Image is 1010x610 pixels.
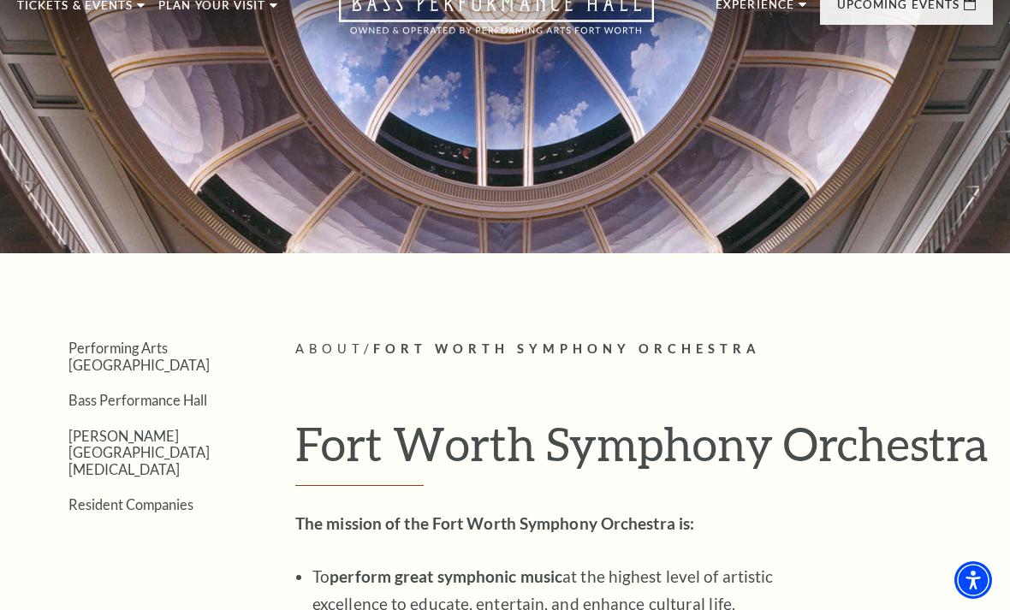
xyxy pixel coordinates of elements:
strong: The mission of the Fort Worth Symphony Orchestra is: [295,513,694,533]
p: / [295,339,993,360]
h1: Fort Worth Symphony Orchestra [295,416,993,486]
a: Performing Arts [GEOGRAPHIC_DATA] [68,340,210,372]
a: Resident Companies [68,496,193,512]
strong: perform great symphonic music [330,566,562,586]
a: Bass Performance Hall [68,392,207,408]
span: About [295,341,364,356]
span: Fort Worth Symphony Orchestra [373,341,760,356]
a: [PERSON_NAME][GEOGRAPHIC_DATA][MEDICAL_DATA] [68,428,210,477]
div: Accessibility Menu [954,561,992,599]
